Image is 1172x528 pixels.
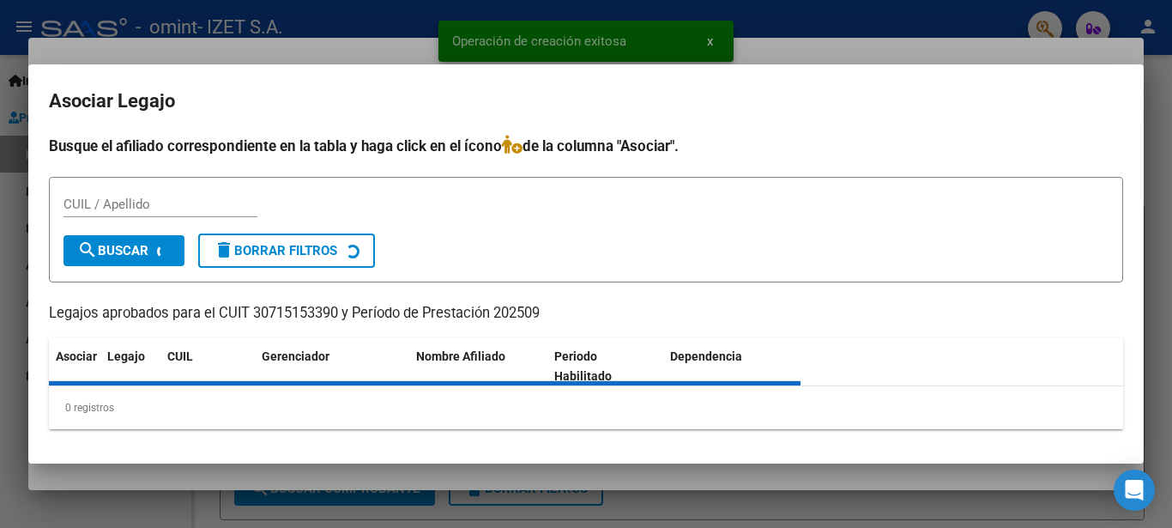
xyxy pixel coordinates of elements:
h4: Busque el afiliado correspondiente en la tabla y haga click en el ícono de la columna "Asociar". [49,135,1123,157]
datatable-header-cell: Gerenciador [255,338,409,395]
p: Legajos aprobados para el CUIT 30715153390 y Período de Prestación 202509 [49,303,1123,325]
datatable-header-cell: Periodo Habilitado [547,338,663,395]
datatable-header-cell: Nombre Afiliado [409,338,547,395]
mat-icon: search [77,240,98,260]
datatable-header-cell: Dependencia [663,338,801,395]
datatable-header-cell: CUIL [160,338,255,395]
datatable-header-cell: Asociar [49,338,100,395]
button: Buscar [63,235,184,266]
span: CUIL [167,349,193,363]
span: Borrar Filtros [214,243,337,258]
h2: Asociar Legajo [49,85,1123,118]
span: Gerenciador [262,349,329,363]
datatable-header-cell: Legajo [100,338,160,395]
div: Open Intercom Messenger [1114,470,1155,511]
mat-icon: delete [214,240,234,260]
div: 0 registros [49,386,1123,429]
span: Buscar [77,243,148,258]
span: Nombre Afiliado [416,349,505,363]
button: Borrar Filtros [198,234,375,268]
span: Legajo [107,349,145,363]
span: Dependencia [670,349,742,363]
span: Periodo Habilitado [554,349,612,383]
span: Asociar [56,349,97,363]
